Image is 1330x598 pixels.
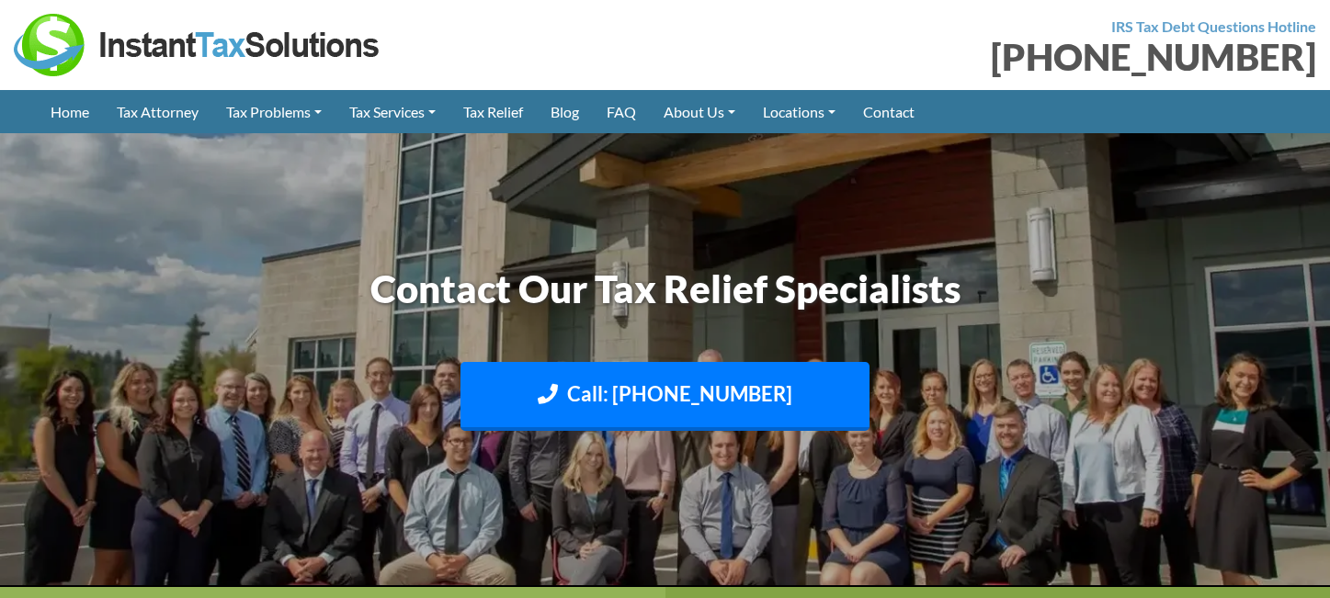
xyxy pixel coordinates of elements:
a: Tax Problems [212,90,335,133]
strong: IRS Tax Debt Questions Hotline [1111,17,1316,35]
a: Tax Relief [449,90,537,133]
a: About Us [650,90,749,133]
div: [PHONE_NUMBER] [679,39,1317,75]
a: Blog [537,90,593,133]
img: Instant Tax Solutions Logo [14,14,381,76]
a: Instant Tax Solutions Logo [14,34,381,51]
a: Tax Attorney [103,90,212,133]
h1: Contact Our Tax Relief Specialists [155,262,1176,316]
a: Home [37,90,103,133]
a: FAQ [593,90,650,133]
a: Locations [749,90,849,133]
a: Tax Services [335,90,449,133]
a: Call: [PHONE_NUMBER] [460,362,870,431]
a: Contact [849,90,928,133]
